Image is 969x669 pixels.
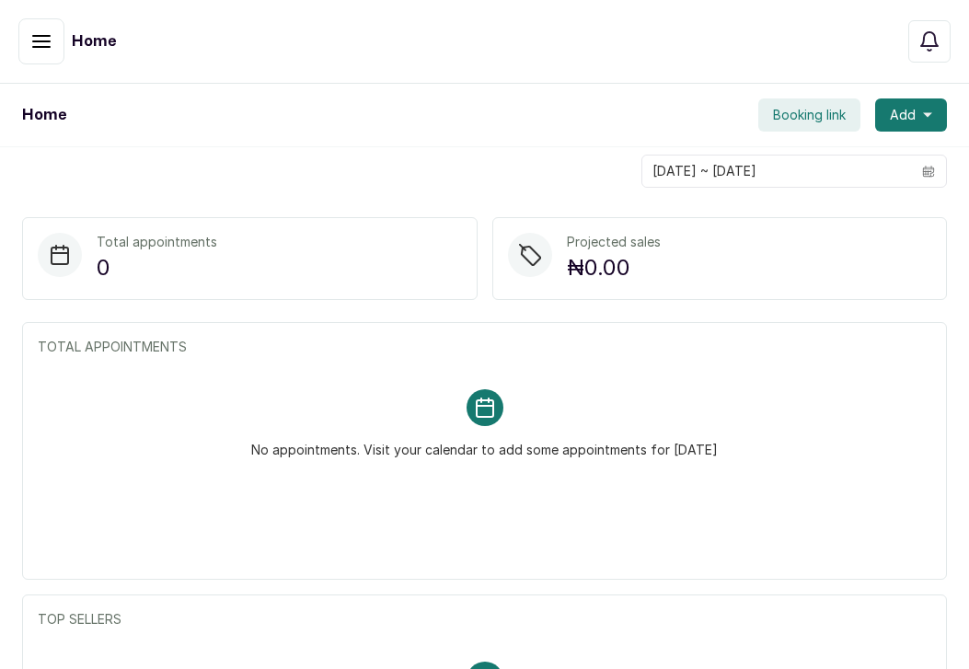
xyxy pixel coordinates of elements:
[251,426,718,459] p: No appointments. Visit your calendar to add some appointments for [DATE]
[642,156,911,187] input: Select date
[97,251,217,284] p: 0
[922,165,935,178] svg: calendar
[758,98,860,132] button: Booking link
[773,106,846,124] span: Booking link
[72,30,116,52] h1: Home
[22,104,66,126] h1: Home
[97,233,217,251] p: Total appointments
[890,106,916,124] span: Add
[38,338,931,356] p: TOTAL APPOINTMENTS
[567,233,661,251] p: Projected sales
[38,610,931,629] p: TOP SELLERS
[567,251,661,284] p: ₦0.00
[875,98,947,132] button: Add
